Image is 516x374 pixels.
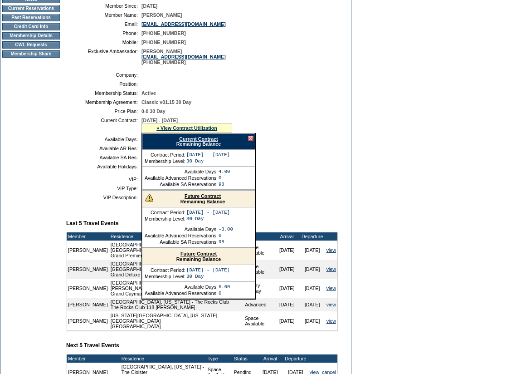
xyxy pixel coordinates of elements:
span: [PERSON_NAME] [141,12,182,18]
td: [PERSON_NAME] [67,241,109,260]
td: 98 [219,239,233,245]
td: Residence [109,232,244,241]
a: view [326,318,336,324]
td: Past Reservations [2,14,60,21]
td: Membership Agreement: [70,99,138,105]
a: [EMAIL_ADDRESS][DOMAIN_NAME] [141,54,226,59]
td: 4.00 [219,169,230,174]
td: Member Name: [70,12,138,18]
td: 0 [219,175,230,181]
td: Space Available [243,241,274,260]
td: [DATE] [300,260,325,279]
td: Member Since: [70,3,138,9]
td: Arrival [258,354,283,363]
span: [DATE] - [DATE] [141,118,178,123]
td: Type [206,354,233,363]
td: Current Contract: [70,118,138,133]
td: Membership Level: [145,158,185,164]
td: [GEOGRAPHIC_DATA], [US_STATE] - The Peninsula Hotels: [GEOGRAPHIC_DATA], [US_STATE] Grand Premier... [109,241,244,260]
td: [PERSON_NAME] [67,279,109,298]
td: Available Advanced Reservations: [145,233,218,238]
span: [PHONE_NUMBER] [141,30,186,36]
td: Residence [120,354,206,363]
span: [DATE] [141,3,157,9]
td: Mobile: [70,39,138,45]
td: Contract Period: [145,152,185,157]
td: Available Days: [145,169,218,174]
a: view [326,247,336,253]
td: Available AR Res: [70,146,138,151]
td: Available Days: [145,284,218,290]
td: Exclusive Ambassador: [70,49,138,65]
td: Membership Level: [145,216,185,221]
td: [DATE] [274,311,300,330]
td: CWL Requests [2,41,60,49]
td: Phone: [70,30,138,36]
td: VIP Type: [70,186,138,191]
div: Remaining Balance [142,191,255,207]
span: [PHONE_NUMBER] [141,39,186,45]
td: [DATE] [300,311,325,330]
img: There are insufficient days and/or tokens to cover this reservation [145,193,153,202]
div: Remaining Balance [142,248,255,265]
span: Classic v01.15 30 Day [141,99,191,105]
td: Price Plan: [70,108,138,114]
span: [PERSON_NAME] [PHONE_NUMBER] [141,49,226,65]
a: » View Contract Utilization [156,125,217,131]
td: [DATE] [274,260,300,279]
td: Position: [70,81,138,87]
a: view [326,266,336,272]
a: [EMAIL_ADDRESS][DOMAIN_NAME] [141,21,226,27]
td: [PERSON_NAME] [67,311,109,330]
td: [PERSON_NAME] [67,298,109,311]
b: Last 5 Travel Events [66,220,118,226]
td: Departure [283,354,308,363]
td: [US_STATE][GEOGRAPHIC_DATA], [US_STATE][GEOGRAPHIC_DATA] [GEOGRAPHIC_DATA] [109,311,244,330]
td: 0 [219,290,230,296]
td: Status [233,354,258,363]
td: Type [243,232,274,241]
td: Available SA Reservations: [145,239,218,245]
td: [GEOGRAPHIC_DATA] - [GEOGRAPHIC_DATA][PERSON_NAME], [GEOGRAPHIC_DATA] Grand Cayman Villa 07 [109,279,244,298]
td: 30 Day [186,158,230,164]
a: Future Contract [185,193,221,199]
td: [PERSON_NAME] [67,260,109,279]
td: Contract Period: [145,210,185,215]
td: Member [67,232,109,241]
td: Available SA Res: [70,155,138,160]
td: [DATE] [300,298,325,311]
td: Available Advanced Reservations: [145,175,218,181]
td: -3.00 [219,226,233,232]
td: Available Advanced Reservations: [145,290,218,296]
td: Advanced [243,298,274,311]
td: Member [67,354,109,363]
td: Available SA Reservations: [145,182,218,187]
td: Membership Status: [70,90,138,96]
td: Arrival [274,232,300,241]
td: Current Reservations [2,5,60,12]
td: Available Holidays: [70,164,138,169]
span: Active [141,90,156,96]
td: Membership Level: [145,274,185,279]
a: Future Contract [180,251,217,256]
a: Current Contract [179,136,218,142]
td: [DATE] - [DATE] [186,152,230,157]
td: Membership Share [2,50,60,58]
td: Space Available [243,311,274,330]
td: [DATE] [274,298,300,311]
a: view [326,302,336,307]
td: [DATE] [300,279,325,298]
td: [DATE] - [DATE] [186,210,230,215]
span: 0-0 30 Day [141,108,166,114]
td: Email: [70,21,138,27]
td: 30 Day [186,274,230,279]
td: [GEOGRAPHIC_DATA], [US_STATE] - The Rocks Club The Rocks Club 118 [PERSON_NAME] [109,298,244,311]
a: view [326,285,336,291]
td: Priority Holiday [243,279,274,298]
td: 30 Day [186,216,230,221]
td: VIP: [70,177,138,182]
td: 0 [219,233,233,238]
td: 98 [219,182,230,187]
td: Membership Details [2,32,60,39]
td: Credit Card Info [2,23,60,30]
